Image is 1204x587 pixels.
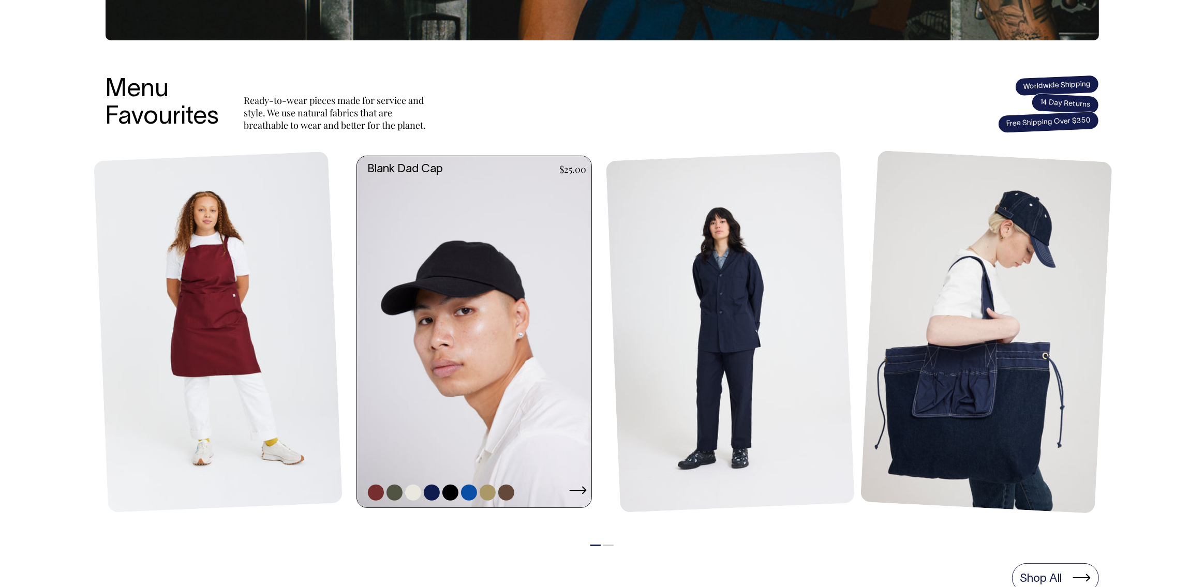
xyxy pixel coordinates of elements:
[603,545,614,546] button: 2 of 2
[244,94,430,131] p: Ready-to-wear pieces made for service and style. We use natural fabrics that are breathable to we...
[860,150,1112,514] img: Store Bag
[590,545,601,546] button: 1 of 2
[1015,74,1099,96] span: Worldwide Shipping
[606,152,855,513] img: Unstructured Blazer
[94,152,343,513] img: Mo Apron
[998,111,1099,133] span: Free Shipping Over $350
[106,77,219,131] h3: Menu Favourites
[1031,93,1099,115] span: 14 Day Returns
